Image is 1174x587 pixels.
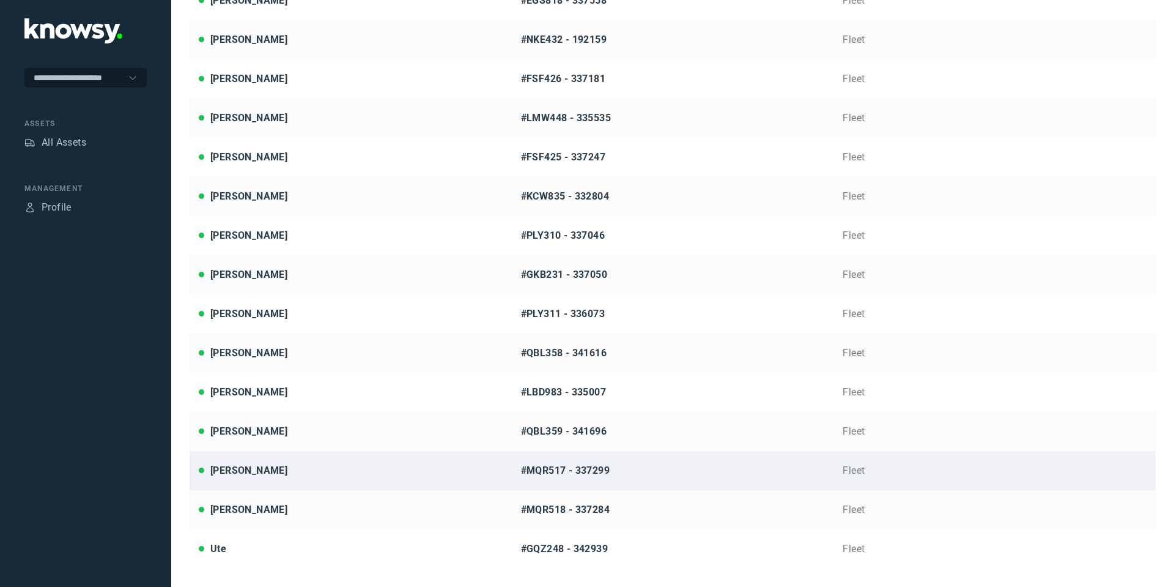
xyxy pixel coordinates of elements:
[521,189,825,204] div: #KCW835 - 332804
[210,503,287,517] div: [PERSON_NAME]
[521,228,825,243] div: #PLY310 - 337046
[210,424,287,439] div: [PERSON_NAME]
[843,72,1146,86] div: Fleet
[42,200,72,215] div: Profile
[521,111,825,125] div: #LMW448 - 335535
[521,542,825,556] div: #GQZ248 - 342939
[24,118,147,129] div: Assets
[24,137,35,148] div: Assets
[521,346,825,361] div: #QBL358 - 341616
[190,216,1156,255] a: [PERSON_NAME]#PLY310 - 337046Fleet
[521,72,825,86] div: #FSF426 - 337181
[210,307,287,321] div: [PERSON_NAME]
[843,32,1146,47] div: Fleet
[521,32,825,47] div: #NKE432 - 192159
[521,503,825,517] div: #MQR518 - 337284
[190,138,1156,177] a: [PERSON_NAME]#FSF425 - 337247Fleet
[190,177,1156,216] a: [PERSON_NAME]#KCW835 - 332804Fleet
[190,373,1156,412] a: [PERSON_NAME]#LBD983 - 335007Fleet
[521,267,825,282] div: #GKB231 - 337050
[521,307,825,321] div: #PLY311 - 336073
[210,111,287,125] div: [PERSON_NAME]
[210,150,287,165] div: [PERSON_NAME]
[190,59,1156,99] a: [PERSON_NAME]#FSF426 - 337181Fleet
[210,72,287,86] div: [PERSON_NAME]
[843,346,1146,361] div: Fleet
[521,150,825,165] div: #FSF425 - 337247
[843,424,1146,439] div: Fleet
[24,135,86,150] a: AssetsAll Assets
[190,412,1156,451] a: [PERSON_NAME]#QBL359 - 341696Fleet
[210,463,287,478] div: [PERSON_NAME]
[210,385,287,400] div: [PERSON_NAME]
[521,385,825,400] div: #LBD983 - 335007
[210,228,287,243] div: [PERSON_NAME]
[210,189,287,204] div: [PERSON_NAME]
[843,542,1146,556] div: Fleet
[190,490,1156,529] a: [PERSON_NAME]#MQR518 - 337284Fleet
[190,451,1156,490] a: [PERSON_NAME]#MQR517 - 337299Fleet
[24,183,147,194] div: Management
[843,228,1146,243] div: Fleet
[843,150,1146,165] div: Fleet
[210,346,287,361] div: [PERSON_NAME]
[190,294,1156,334] a: [PERSON_NAME]#PLY311 - 336073Fleet
[190,99,1156,138] a: [PERSON_NAME]#LMW448 - 335535Fleet
[190,334,1156,373] a: [PERSON_NAME]#QBL358 - 341616Fleet
[24,202,35,213] div: Profile
[843,267,1146,282] div: Fleet
[190,20,1156,59] a: [PERSON_NAME]#NKE432 - 192159Fleet
[843,385,1146,400] div: Fleet
[24,200,72,215] a: ProfileProfile
[210,542,226,556] div: Ute
[210,267,287,282] div: [PERSON_NAME]
[190,529,1156,569] a: Ute#GQZ248 - 342939Fleet
[42,135,86,150] div: All Assets
[190,255,1156,294] a: [PERSON_NAME]#GKB231 - 337050Fleet
[521,463,825,478] div: #MQR517 - 337299
[521,424,825,439] div: #QBL359 - 341696
[843,463,1146,478] div: Fleet
[24,18,122,43] img: Application Logo
[843,111,1146,125] div: Fleet
[843,307,1146,321] div: Fleet
[843,189,1146,204] div: Fleet
[210,32,287,47] div: [PERSON_NAME]
[843,503,1146,517] div: Fleet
